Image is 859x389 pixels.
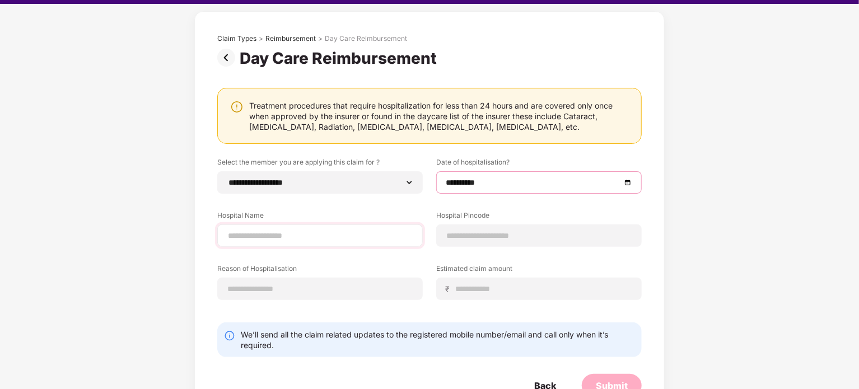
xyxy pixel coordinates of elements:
span: ₹ [445,284,454,294]
label: Hospital Pincode [436,210,642,224]
div: Day Care Reimbursement [325,34,407,43]
label: Estimated claim amount [436,264,642,278]
div: Day Care Reimbursement [240,49,441,68]
div: > [318,34,323,43]
label: Date of hospitalisation? [436,157,642,171]
label: Hospital Name [217,210,423,224]
div: > [259,34,263,43]
label: Select the member you are applying this claim for ? [217,157,423,171]
div: We’ll send all the claim related updates to the registered mobile number/email and call only when... [241,329,635,350]
label: Reason of Hospitalisation [217,264,423,278]
div: Treatment procedures that require hospitalization for less than 24 hours and are covered only onc... [249,100,630,132]
img: svg+xml;base64,PHN2ZyBpZD0iUHJldi0zMngzMiIgeG1sbnM9Imh0dHA6Ly93d3cudzMub3JnLzIwMDAvc3ZnIiB3aWR0aD... [217,49,240,67]
img: svg+xml;base64,PHN2ZyBpZD0iSW5mby0yMHgyMCIgeG1sbnM9Imh0dHA6Ly93d3cudzMub3JnLzIwMDAvc3ZnIiB3aWR0aD... [224,330,235,341]
div: Reimbursement [265,34,316,43]
div: Claim Types [217,34,256,43]
img: svg+xml;base64,PHN2ZyBpZD0iV2FybmluZ18tXzI0eDI0IiBkYXRhLW5hbWU9Ildhcm5pbmcgLSAyNHgyNCIgeG1sbnM9Im... [230,100,244,114]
